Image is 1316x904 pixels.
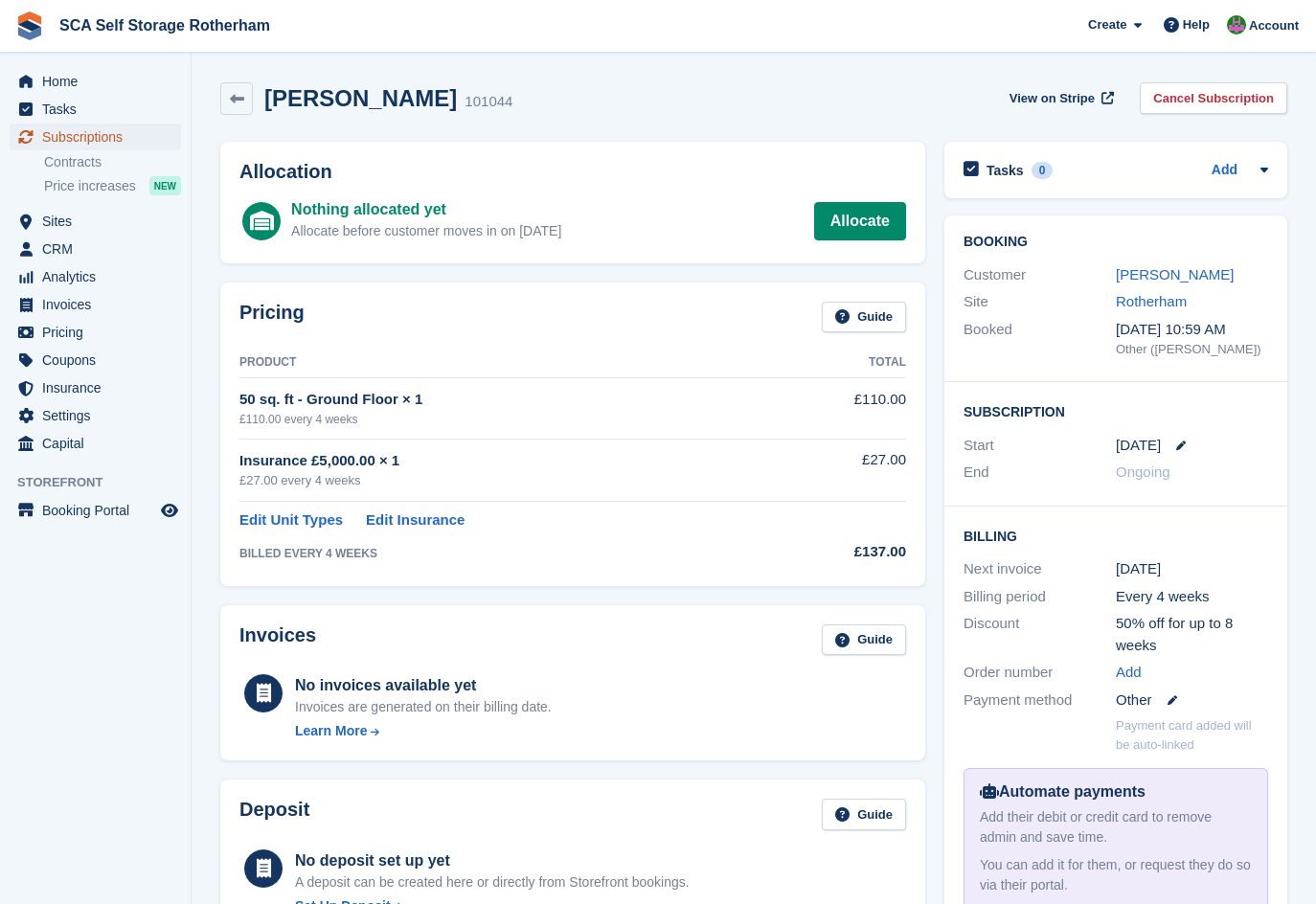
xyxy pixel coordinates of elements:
[1116,586,1268,608] div: Every 4 weeks
[980,855,1252,895] div: You can add it for them, or request they do so via their portal.
[239,161,906,183] h2: Allocation
[42,374,157,401] span: Insurance
[10,263,181,290] a: menu
[264,85,457,111] h2: [PERSON_NAME]
[10,347,181,373] a: menu
[10,402,181,429] a: menu
[964,662,1116,684] div: Order number
[295,674,552,697] div: No invoices available yet
[10,319,181,346] a: menu
[239,389,782,411] div: 50 sq. ft - Ground Floor × 1
[822,302,906,333] a: Guide
[1116,340,1268,359] div: Other ([PERSON_NAME])
[291,221,561,241] div: Allocate before customer moves in on [DATE]
[1116,689,1268,712] div: Other
[42,291,157,318] span: Invoices
[782,541,906,563] div: £137.00
[15,11,44,40] img: stora-icon-8386f47178a22dfd0bd8f6a31ec36ba5ce8667c1dd55bd0f319d3a0aa187defe.svg
[964,613,1116,656] div: Discount
[295,721,552,741] a: Learn More
[239,545,782,562] div: BILLED EVERY 4 WEEKS
[964,435,1116,457] div: Start
[42,263,157,290] span: Analytics
[1116,716,1268,754] p: Payment card added will be auto-linked
[10,497,181,524] a: menu
[239,624,316,656] h2: Invoices
[987,162,1024,179] h2: Tasks
[1249,16,1299,35] span: Account
[1116,613,1268,656] div: 50% off for up to 8 weeks
[149,176,181,195] div: NEW
[239,302,305,333] h2: Pricing
[42,236,157,262] span: CRM
[1212,160,1237,182] a: Add
[10,430,181,457] a: menu
[239,799,309,830] h2: Deposit
[42,402,157,429] span: Settings
[239,509,343,531] a: Edit Unit Types
[964,462,1116,484] div: End
[295,872,690,893] p: A deposit can be created here or directly from Storefront bookings.
[1088,15,1126,34] span: Create
[42,96,157,123] span: Tasks
[44,175,181,196] a: Price increases NEW
[964,558,1116,580] div: Next invoice
[1140,82,1287,114] a: Cancel Subscription
[10,68,181,95] a: menu
[158,499,181,522] a: Preview store
[52,10,278,41] a: SCA Self Storage Rotherham
[42,208,157,235] span: Sites
[1002,82,1118,114] a: View on Stripe
[1116,266,1234,282] a: [PERSON_NAME]
[10,96,181,123] a: menu
[1032,162,1054,179] div: 0
[1116,558,1268,580] div: [DATE]
[44,153,181,171] a: Contracts
[10,124,181,150] a: menu
[1116,463,1170,480] span: Ongoing
[814,202,906,240] a: Allocate
[782,439,906,501] td: £27.00
[42,497,157,524] span: Booking Portal
[17,473,191,492] span: Storefront
[10,374,181,401] a: menu
[10,236,181,262] a: menu
[964,319,1116,359] div: Booked
[782,348,906,378] th: Total
[1116,319,1268,341] div: [DATE] 10:59 AM
[964,235,1268,250] h2: Booking
[964,586,1116,608] div: Billing period
[465,91,512,113] div: 101044
[1227,15,1246,34] img: Sarah Race
[366,509,465,531] a: Edit Insurance
[42,347,157,373] span: Coupons
[42,68,157,95] span: Home
[295,849,690,872] div: No deposit set up yet
[295,697,552,717] div: Invoices are generated on their billing date.
[10,208,181,235] a: menu
[291,198,561,221] div: Nothing allocated yet
[1116,662,1142,684] a: Add
[822,799,906,830] a: Guide
[42,124,157,150] span: Subscriptions
[239,471,782,490] div: £27.00 every 4 weeks
[42,430,157,457] span: Capital
[1116,435,1161,457] time: 2025-09-08 00:00:00 UTC
[964,689,1116,712] div: Payment method
[239,450,782,472] div: Insurance £5,000.00 × 1
[964,401,1268,420] h2: Subscription
[239,411,782,428] div: £110.00 every 4 weeks
[980,807,1252,847] div: Add their debit or credit card to remove admin and save time.
[822,624,906,656] a: Guide
[42,319,157,346] span: Pricing
[44,177,136,195] span: Price increases
[980,780,1252,803] div: Automate payments
[964,291,1116,313] div: Site
[295,721,367,741] div: Learn More
[1010,89,1095,108] span: View on Stripe
[964,264,1116,286] div: Customer
[10,291,181,318] a: menu
[239,348,782,378] th: Product
[1116,293,1187,309] a: Rotherham
[782,378,906,439] td: £110.00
